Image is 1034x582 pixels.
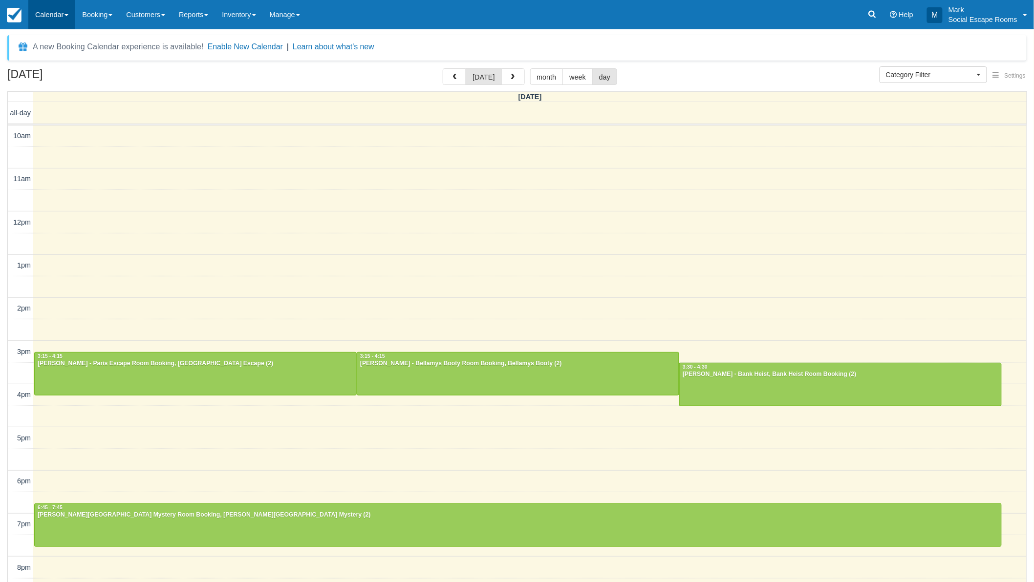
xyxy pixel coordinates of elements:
button: [DATE] [466,68,501,85]
button: Settings [987,69,1032,83]
i: Help [890,11,897,18]
h2: [DATE] [7,68,131,86]
span: 3:15 - 4:15 [38,353,63,359]
p: Mark [948,5,1017,15]
button: Category Filter [880,66,987,83]
div: M [927,7,943,23]
span: 6pm [17,477,31,485]
span: 4pm [17,391,31,398]
img: checkfront-main-nav-mini-logo.png [7,8,22,22]
span: 11am [13,175,31,183]
span: 3:30 - 4:30 [683,364,708,370]
div: [PERSON_NAME][GEOGRAPHIC_DATA] Mystery Room Booking, [PERSON_NAME][GEOGRAPHIC_DATA] Mystery (2) [37,511,999,519]
span: Help [899,11,914,19]
button: week [562,68,593,85]
span: 10am [13,132,31,140]
span: Settings [1005,72,1026,79]
span: 1pm [17,261,31,269]
span: all-day [10,109,31,117]
div: [PERSON_NAME] - Paris Escape Room Booking, [GEOGRAPHIC_DATA] Escape (2) [37,360,354,368]
span: 12pm [13,218,31,226]
div: [PERSON_NAME] - Bank Heist, Bank Heist Room Booking (2) [682,371,999,378]
span: [DATE] [518,93,542,101]
span: 3pm [17,348,31,355]
span: 8pm [17,563,31,571]
span: 3:15 - 4:15 [360,353,385,359]
a: Learn about what's new [293,42,374,51]
a: 3:30 - 4:30[PERSON_NAME] - Bank Heist, Bank Heist Room Booking (2) [679,363,1002,406]
span: 7pm [17,520,31,528]
a: 3:15 - 4:15[PERSON_NAME] - Bellamys Booty Room Booking, Bellamys Booty (2) [357,352,679,395]
button: Enable New Calendar [208,42,283,52]
a: 3:15 - 4:15[PERSON_NAME] - Paris Escape Room Booking, [GEOGRAPHIC_DATA] Escape (2) [34,352,357,395]
span: 6:45 - 7:45 [38,505,63,510]
span: Category Filter [886,70,974,80]
span: 5pm [17,434,31,442]
button: day [592,68,617,85]
button: month [530,68,563,85]
p: Social Escape Rooms [948,15,1017,24]
div: A new Booking Calendar experience is available! [33,41,204,53]
span: | [287,42,289,51]
div: [PERSON_NAME] - Bellamys Booty Room Booking, Bellamys Booty (2) [360,360,676,368]
a: 6:45 - 7:45[PERSON_NAME][GEOGRAPHIC_DATA] Mystery Room Booking, [PERSON_NAME][GEOGRAPHIC_DATA] My... [34,503,1002,547]
span: 2pm [17,304,31,312]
